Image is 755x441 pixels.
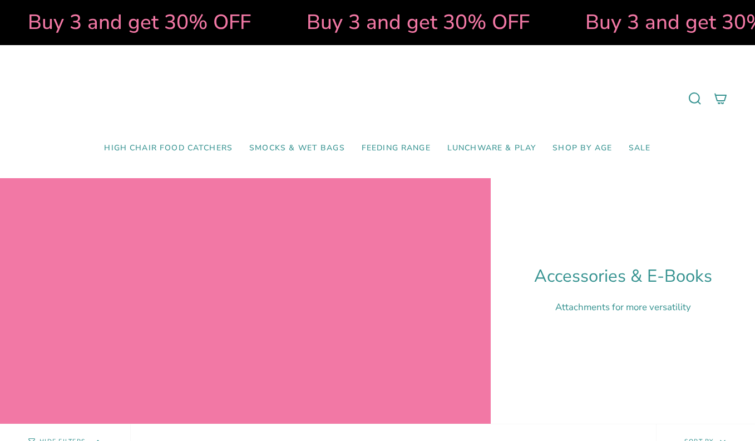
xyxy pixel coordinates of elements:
span: SALE [629,144,651,153]
a: Smocks & Wet Bags [241,135,353,161]
span: Lunchware & Play [447,144,536,153]
span: Feeding Range [362,144,431,153]
span: High Chair Food Catchers [104,144,233,153]
strong: Buy 3 and get 30% OFF [22,8,245,36]
span: Smocks & Wet Bags [249,144,345,153]
span: Shop by Age [552,144,612,153]
strong: Buy 3 and get 30% OFF [300,8,524,36]
a: Shop by Age [544,135,620,161]
a: Feeding Range [353,135,439,161]
a: High Chair Food Catchers [96,135,241,161]
p: Attachments for more versatility [534,301,712,313]
h1: Accessories & E-Books [534,266,712,287]
a: Lunchware & Play [439,135,544,161]
a: SALE [620,135,659,161]
a: Mumma’s Little Helpers [282,62,473,135]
